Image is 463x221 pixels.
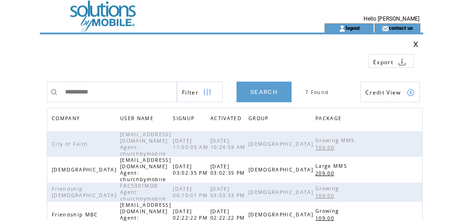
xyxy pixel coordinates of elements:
[382,25,389,32] img: contact_us_icon.gif
[315,169,339,177] a: 209.00
[368,54,414,68] a: Export
[346,25,360,31] a: logout
[120,115,156,121] a: USER NAME
[407,88,415,97] img: credits.png
[305,89,329,95] span: 7 Found
[173,186,210,199] span: [DATE] 06:10:01 PM
[52,113,82,126] span: COMPANY
[373,58,393,66] span: Export to csv file
[52,211,100,218] span: Friendship MBC
[248,211,315,218] span: [DEMOGRAPHIC_DATA]
[315,170,336,177] span: 209.00
[210,138,248,150] span: [DATE] 10:24:59 AM
[210,208,248,221] span: [DATE] 02:22:22 PM
[120,182,169,202] span: FBC5301MOB Agent: churchbymobile
[210,113,246,126] a: ACTIVATED
[173,115,197,121] a: SIGNUP
[315,192,339,199] a: 109.00
[365,88,401,96] span: Show Credits View
[360,82,420,102] a: Credit View
[248,113,271,126] span: GROUP
[52,186,119,199] span: Friendship [DEMOGRAPHIC_DATA]
[315,137,357,144] span: Growing MMS
[177,82,223,102] a: Filter
[210,163,248,176] span: [DATE] 03:02:35 PM
[389,25,413,31] a: contact us
[182,88,198,96] span: Show filters
[248,141,315,147] span: [DEMOGRAPHIC_DATA]
[364,16,419,22] span: Hello [PERSON_NAME]
[248,166,315,173] span: [DEMOGRAPHIC_DATA]
[315,193,336,199] span: 109.00
[173,113,197,126] span: SIGNUP
[173,138,210,150] span: [DATE] 11:05:05 AM
[120,157,171,182] span: [EMAIL_ADDRESS][DOMAIN_NAME] Agent: churchbymobile
[173,163,210,176] span: [DATE] 03:02:35 PM
[210,113,244,126] span: ACTIVATED
[237,82,292,102] a: SEARCH
[398,58,406,66] img: download.png
[248,189,315,195] span: [DEMOGRAPHIC_DATA]
[339,25,346,32] img: account_icon.gif
[315,185,341,192] span: Growing
[52,166,119,173] span: [DEMOGRAPHIC_DATA]
[120,113,156,126] span: USER NAME
[315,144,339,151] a: 109.00
[52,141,90,147] span: City of Faith
[315,163,349,169] span: Large MMS
[203,82,211,103] img: filters.png
[210,186,248,199] span: [DATE] 03:53:33 PM
[173,208,210,221] span: [DATE] 02:22:22 PM
[120,131,171,157] span: [EMAIL_ADDRESS][DOMAIN_NAME] Agent: churchbymobile
[315,208,341,214] span: Growing
[315,113,346,126] a: PACKAGE
[315,113,344,126] span: PACKAGE
[248,113,273,126] a: GROUP
[52,115,82,121] a: COMPANY
[315,144,336,151] span: 109.00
